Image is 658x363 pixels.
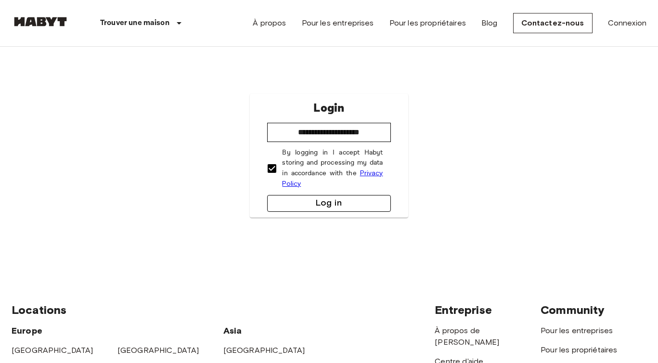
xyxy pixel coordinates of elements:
[267,195,390,212] button: Log in
[12,17,69,26] img: Habyt
[541,345,617,354] a: Pour les propriétaires
[12,346,93,355] a: [GEOGRAPHIC_DATA]
[541,303,605,317] span: Community
[282,148,383,189] p: By logging in I accept Habyt storing and processing my data in accordance with the
[608,17,646,29] a: Connexion
[100,17,169,29] p: Trouver une maison
[541,326,613,335] a: Pour les entreprises
[389,17,466,29] a: Pour les propriétaires
[12,303,66,317] span: Locations
[223,325,242,336] span: Asia
[253,17,286,29] a: À propos
[302,17,374,29] a: Pour les entreprises
[481,17,498,29] a: Blog
[12,325,42,336] span: Europe
[435,303,492,317] span: Entreprise
[282,169,383,188] a: Privacy Policy
[435,326,499,347] a: À propos de [PERSON_NAME]
[313,100,344,117] p: Login
[513,13,593,33] a: Contactez-nous
[117,346,199,355] a: [GEOGRAPHIC_DATA]
[223,346,305,355] a: [GEOGRAPHIC_DATA]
